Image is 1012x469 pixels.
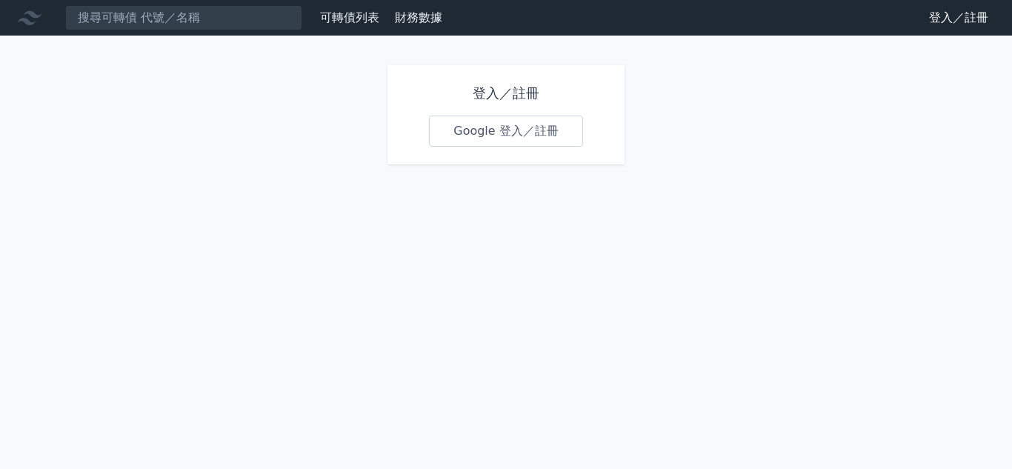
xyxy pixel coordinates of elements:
[320,10,379,24] a: 可轉債列表
[429,83,583,104] h1: 登入／註冊
[429,116,583,147] a: Google 登入／註冊
[917,6,1000,30] a: 登入／註冊
[395,10,442,24] a: 財務數據
[65,5,302,30] input: 搜尋可轉債 代號／名稱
